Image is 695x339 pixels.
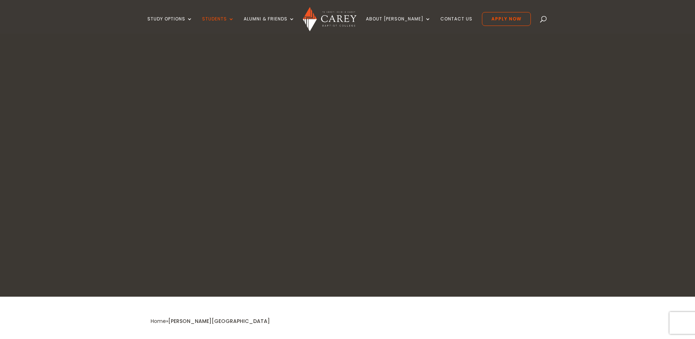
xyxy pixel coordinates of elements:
[168,317,270,325] span: [PERSON_NAME][GEOGRAPHIC_DATA]
[151,317,270,325] span: »
[440,16,472,34] a: Contact Us
[366,16,431,34] a: About [PERSON_NAME]
[303,7,356,31] img: Carey Baptist College
[147,16,193,34] a: Study Options
[151,317,166,325] a: Home
[202,16,234,34] a: Students
[482,12,531,26] a: Apply Now
[244,16,295,34] a: Alumni & Friends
